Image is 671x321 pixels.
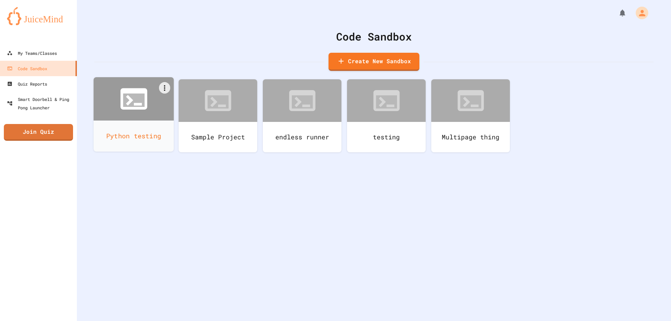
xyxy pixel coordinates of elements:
[263,79,341,152] a: endless runner
[605,7,628,19] div: My Notifications
[94,29,654,44] div: Code Sandbox
[628,5,650,21] div: My Account
[7,95,74,112] div: Smart Doorbell & Ping Pong Launcher
[329,53,419,71] a: Create New Sandbox
[431,122,510,152] div: Multipage thing
[7,49,57,57] div: My Teams/Classes
[347,122,426,152] div: testing
[7,7,70,25] img: logo-orange.svg
[94,77,174,152] a: Python testing
[179,79,257,152] a: Sample Project
[347,79,426,152] a: testing
[431,79,510,152] a: Multipage thing
[4,124,73,141] a: Join Quiz
[94,121,174,152] div: Python testing
[263,122,341,152] div: endless runner
[7,64,47,73] div: Code Sandbox
[7,80,47,88] div: Quiz Reports
[179,122,257,152] div: Sample Project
